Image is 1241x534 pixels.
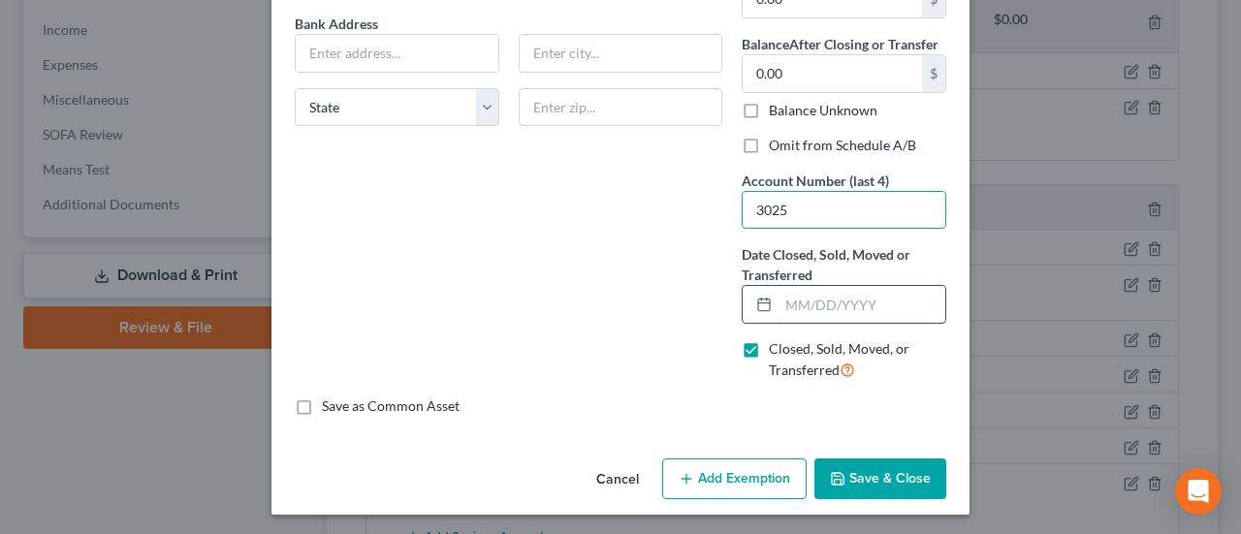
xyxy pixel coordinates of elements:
span: Closed, Sold, Moved, or Transferred [769,340,909,378]
span: After Closing or Transfer [789,36,939,52]
button: Save & Close [814,458,946,499]
label: Omit from Schedule A/B [769,136,916,155]
label: Bank Address [285,14,732,34]
div: $ [922,55,945,92]
label: Save as Common Asset [322,396,460,416]
input: XXXX [743,192,945,229]
input: MM/DD/YYYY [779,286,945,323]
input: Enter city... [520,35,722,72]
input: Enter address... [296,35,498,72]
div: Open Intercom Messenger [1175,468,1222,515]
input: 0.00 [743,55,922,92]
button: Cancel [581,460,654,499]
label: Balance Unknown [769,101,877,120]
label: Account Number (last 4) [742,171,889,191]
input: Enter zip... [519,88,723,127]
button: Add Exemption [662,458,807,499]
label: Balance [742,34,939,54]
span: Date Closed, Sold, Moved or Transferred [742,246,910,283]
